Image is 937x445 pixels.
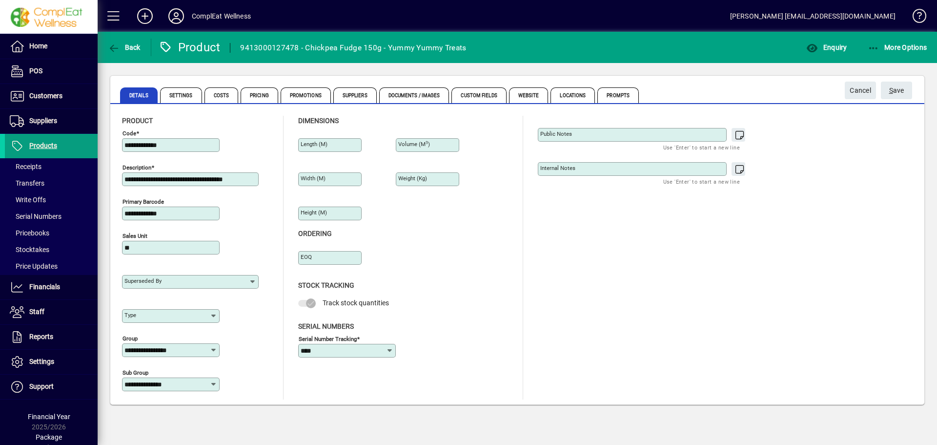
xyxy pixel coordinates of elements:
button: Cancel [845,82,876,99]
span: Stocktakes [10,246,49,254]
span: Stock Tracking [298,281,354,289]
span: Pricebooks [10,229,49,237]
a: Suppliers [5,109,98,133]
span: Package [36,433,62,441]
a: Write Offs [5,191,98,208]
mat-label: Serial Number tracking [299,335,357,342]
mat-label: Volume (m ) [398,141,430,148]
span: Price Updates [10,262,58,270]
a: POS [5,59,98,84]
span: Support [29,382,54,390]
span: Track stock quantities [323,299,389,307]
span: S [889,86,893,94]
a: Financials [5,275,98,299]
span: Settings [160,87,202,103]
button: Back [105,39,143,56]
span: Serial Numbers [298,322,354,330]
span: Serial Numbers [10,212,61,220]
a: Stocktakes [5,241,98,258]
span: Financials [29,283,60,291]
mat-label: Primary barcode [122,198,164,205]
mat-label: Superseded by [124,277,162,284]
span: Customers [29,92,62,100]
app-page-header-button: Back [98,39,151,56]
mat-label: Weight (Kg) [398,175,427,182]
span: Dimensions [298,117,339,125]
a: Knowledge Base [905,2,925,34]
span: Costs [204,87,239,103]
a: Reports [5,325,98,349]
span: Product [122,117,153,125]
sup: 3 [426,140,428,145]
span: Documents / Images [379,87,449,103]
span: Products [29,142,57,149]
span: Reports [29,333,53,340]
span: POS [29,67,42,75]
mat-label: Internal Notes [540,165,575,171]
button: More Options [865,39,930,56]
a: Pricebooks [5,225,98,241]
span: Cancel [850,83,871,99]
mat-label: Group [122,335,138,342]
span: ave [889,83,904,99]
span: Suppliers [29,117,57,125]
a: Home [5,34,98,59]
a: Staff [5,300,98,324]
a: Price Updates [5,258,98,275]
button: Profile [161,7,192,25]
button: Add [129,7,161,25]
div: [PERSON_NAME] [EMAIL_ADDRESS][DOMAIN_NAME] [730,8,896,24]
span: Pricing [241,87,278,103]
mat-label: Width (m) [301,175,326,182]
span: Website [509,87,549,103]
mat-label: Code [122,130,136,137]
button: Save [881,82,912,99]
span: More Options [868,43,927,51]
mat-hint: Use 'Enter' to start a new line [663,176,740,187]
span: Ordering [298,230,332,237]
span: Home [29,42,47,50]
mat-label: Public Notes [540,130,572,137]
span: Financial Year [28,413,70,421]
a: Serial Numbers [5,208,98,225]
span: Staff [29,308,44,316]
a: Support [5,375,98,399]
span: Promotions [281,87,331,103]
mat-label: Height (m) [301,209,327,216]
mat-hint: Use 'Enter' to start a new line [663,142,740,153]
span: Custom Fields [451,87,506,103]
div: 9413000127478 - Chickpea Fudge 150g - Yummy Yummy Treats [240,40,466,56]
mat-label: Sub group [122,369,148,376]
a: Customers [5,84,98,108]
span: Back [108,43,141,51]
mat-label: Type [124,312,136,318]
mat-label: Sales unit [122,233,147,239]
a: Transfers [5,175,98,191]
span: Prompts [597,87,639,103]
span: Enquiry [806,43,847,51]
mat-label: Description [122,164,151,171]
mat-label: EOQ [301,254,312,260]
a: Receipts [5,158,98,175]
span: Suppliers [333,87,377,103]
mat-label: Length (m) [301,141,327,148]
span: Write Offs [10,196,46,204]
span: Receipts [10,163,41,170]
a: Settings [5,350,98,374]
span: Settings [29,358,54,365]
span: Locations [550,87,595,103]
button: Enquiry [804,39,849,56]
span: Transfers [10,179,44,187]
span: Details [120,87,158,103]
div: Product [159,40,221,55]
div: ComplEat Wellness [192,8,251,24]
